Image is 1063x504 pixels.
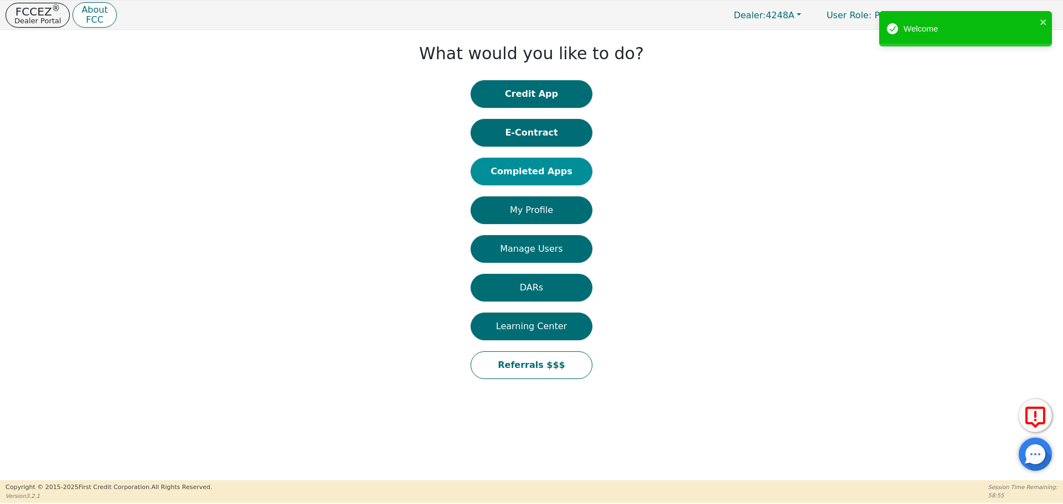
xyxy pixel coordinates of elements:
p: 58:55 [988,491,1057,500]
button: Credit App [471,80,592,108]
button: close [1040,15,1047,28]
a: User Role: Primary [816,4,920,26]
button: My Profile [471,196,592,224]
span: User Role : [827,10,871,20]
span: Dealer: [734,10,766,20]
button: Report Error to FCC [1019,399,1052,432]
p: Dealer Portal [14,17,61,24]
button: FCCEZ®Dealer Portal [6,3,70,28]
div: Welcome [904,23,1036,35]
button: DARs [471,274,592,302]
button: E-Contract [471,119,592,147]
p: Primary [816,4,920,26]
button: 4248A:[PERSON_NAME] [922,7,1057,24]
p: Session Time Remaining: [988,483,1057,491]
span: All Rights Reserved. [151,484,212,491]
button: Manage Users [471,235,592,263]
sup: ® [52,3,60,13]
button: Completed Apps [471,158,592,185]
h1: What would you like to do? [419,44,644,64]
p: Copyright © 2015- 2025 First Credit Corporation. [6,483,212,492]
span: 4248A [734,10,794,20]
p: FCCEZ [14,6,61,17]
p: About [81,6,107,14]
p: FCC [81,15,107,24]
p: Version 3.2.1 [6,492,212,500]
button: Learning Center [471,313,592,340]
button: AboutFCC [73,2,116,28]
button: Referrals $$$ [471,351,592,379]
button: Dealer:4248A [722,7,813,24]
